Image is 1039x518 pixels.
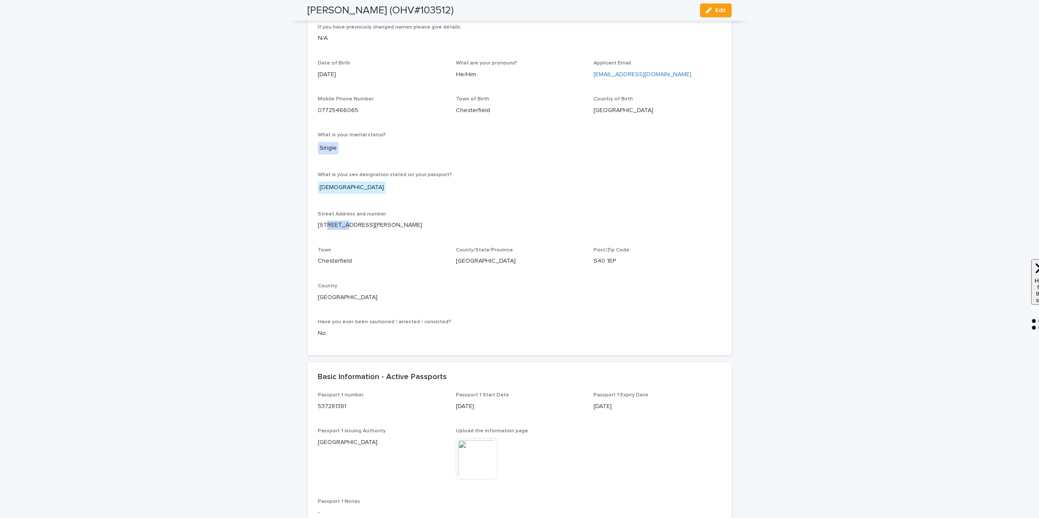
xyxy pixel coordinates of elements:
[700,3,732,17] button: Edit
[318,97,374,102] span: Mobile Phone Number
[318,248,331,253] span: Town
[318,428,386,434] span: Passport 1 Issuing Authority
[318,508,721,517] p: -
[318,181,386,194] div: [DEMOGRAPHIC_DATA]
[318,438,445,447] p: [GEOGRAPHIC_DATA]
[594,106,721,115] p: [GEOGRAPHIC_DATA]
[318,107,358,113] a: 07725466065
[318,212,386,217] span: Street Address and number
[318,25,461,30] span: If you have previously changed names please give details.
[456,402,584,411] p: [DATE]
[594,71,691,77] a: [EMAIL_ADDRESS][DOMAIN_NAME]
[715,7,726,13] span: Edit
[318,34,721,43] p: N/A
[456,106,584,115] p: Chesterfield
[594,393,649,398] span: Passport 1 Expiry Date
[318,402,445,411] p: 537281381
[594,97,633,102] span: Country of Birth
[456,61,517,66] span: What are your pronouns?
[456,70,584,79] p: He/Him
[456,97,489,102] span: Town of Birth
[318,283,337,289] span: Country
[594,61,631,66] span: Applicant Email
[318,257,445,266] p: Chesterfield
[456,393,509,398] span: Passport 1 Start Date
[318,293,445,302] p: [GEOGRAPHIC_DATA]
[456,428,528,434] span: Upload the information page
[318,221,721,230] p: [STREET_ADDRESS][PERSON_NAME]
[318,172,452,177] span: What is your sex designation stated on your passport?
[456,257,584,266] p: [GEOGRAPHIC_DATA]
[318,393,364,398] span: Passport 1 number
[456,248,513,253] span: County/State/Province
[318,329,721,338] p: No
[318,373,447,382] h2: Basic Information - Active Passports
[594,257,721,266] p: S40 1EP
[594,248,629,253] span: Post/Zip Code
[318,70,445,79] p: [DATE]
[594,402,721,411] p: [DATE]
[318,61,350,66] span: Date of Birth
[318,132,386,138] span: What is your marital status?
[307,4,454,17] h2: [PERSON_NAME] (OHV#103512)
[318,142,339,154] div: Single
[318,499,360,504] span: Passport 1 Notes
[318,319,451,325] span: Have you ever been cautioned / arrested / convicted?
